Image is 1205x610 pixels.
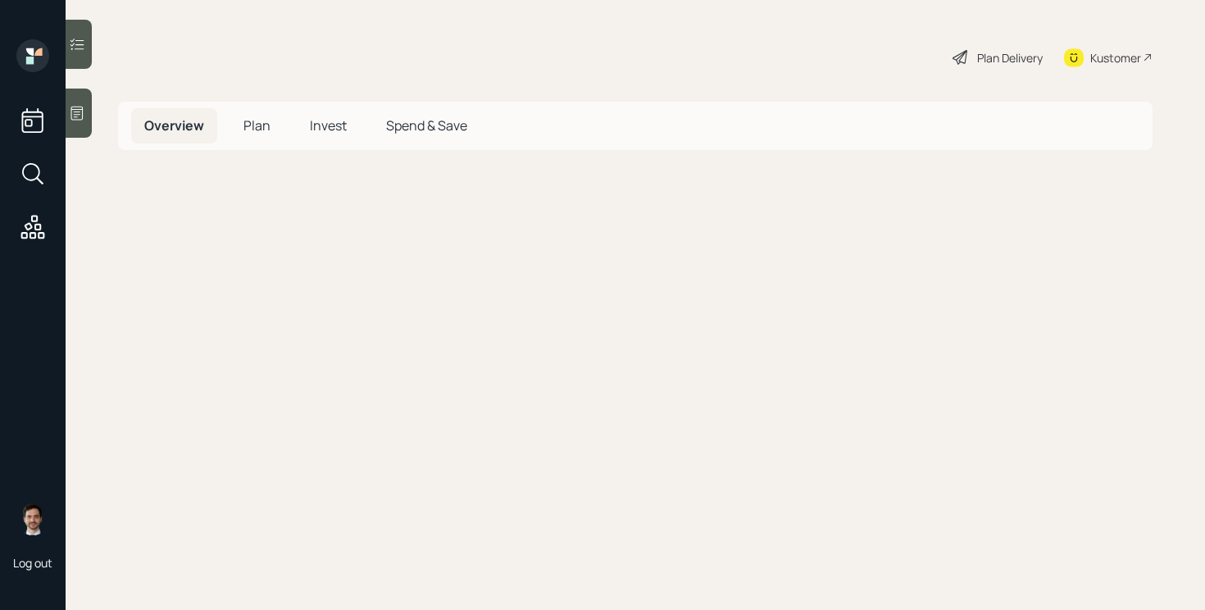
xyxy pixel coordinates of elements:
[144,116,204,134] span: Overview
[243,116,271,134] span: Plan
[1090,49,1141,66] div: Kustomer
[977,49,1043,66] div: Plan Delivery
[13,555,52,571] div: Log out
[16,503,49,535] img: jonah-coleman-headshot.png
[386,116,467,134] span: Spend & Save
[310,116,347,134] span: Invest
